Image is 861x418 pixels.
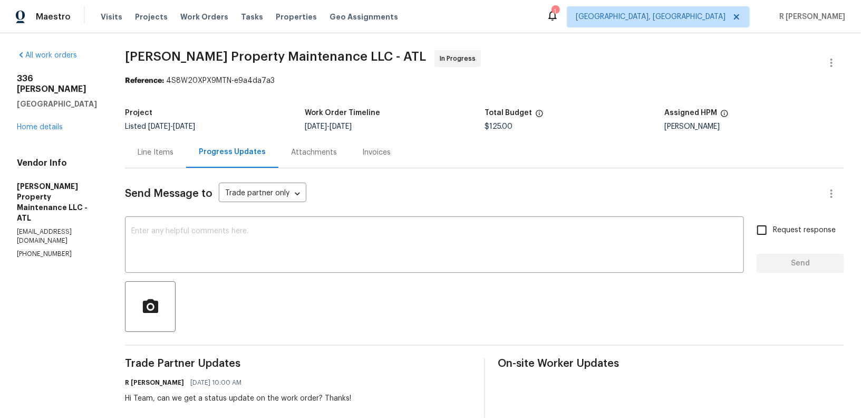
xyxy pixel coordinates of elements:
[199,147,266,157] div: Progress Updates
[241,13,263,21] span: Tasks
[17,52,77,59] a: All work orders
[219,185,306,203] div: Trade partner only
[125,50,426,63] span: [PERSON_NAME] Property Maintenance LLC - ATL
[36,12,71,22] span: Maestro
[552,6,559,17] div: 1
[276,12,317,22] span: Properties
[535,109,544,123] span: The total cost of line items that have been proposed by Opendoor. This sum includes line items th...
[485,109,532,117] h5: Total Budget
[125,377,184,388] h6: R [PERSON_NAME]
[664,123,844,130] div: [PERSON_NAME]
[498,358,844,369] span: On-site Worker Updates
[291,147,337,158] div: Attachments
[773,225,836,236] span: Request response
[17,250,100,259] p: [PHONE_NUMBER]
[305,123,352,130] span: -
[775,12,845,22] span: R [PERSON_NAME]
[305,109,380,117] h5: Work Order Timeline
[330,123,352,130] span: [DATE]
[125,109,152,117] h5: Project
[125,77,164,84] b: Reference:
[720,109,729,123] span: The hpm assigned to this work order.
[17,99,100,109] h5: [GEOGRAPHIC_DATA]
[125,123,195,130] span: Listed
[576,12,725,22] span: [GEOGRAPHIC_DATA], [GEOGRAPHIC_DATA]
[180,12,228,22] span: Work Orders
[148,123,170,130] span: [DATE]
[17,73,100,94] h2: 336 [PERSON_NAME]
[125,188,212,199] span: Send Message to
[138,147,173,158] div: Line Items
[362,147,391,158] div: Invoices
[125,358,471,369] span: Trade Partner Updates
[17,158,100,168] h4: Vendor Info
[17,181,100,223] h5: [PERSON_NAME] Property Maintenance LLC - ATL
[664,109,717,117] h5: Assigned HPM
[330,12,398,22] span: Geo Assignments
[485,123,512,130] span: $125.00
[135,12,168,22] span: Projects
[440,53,480,64] span: In Progress
[148,123,195,130] span: -
[173,123,195,130] span: [DATE]
[190,377,241,388] span: [DATE] 10:00 AM
[305,123,327,130] span: [DATE]
[17,123,63,131] a: Home details
[17,227,100,245] p: [EMAIL_ADDRESS][DOMAIN_NAME]
[125,75,844,86] div: 4S8W20XPX9MTN-e9a4da7a3
[125,393,351,404] div: Hi Team, can we get a status update on the work order? Thanks!
[101,12,122,22] span: Visits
